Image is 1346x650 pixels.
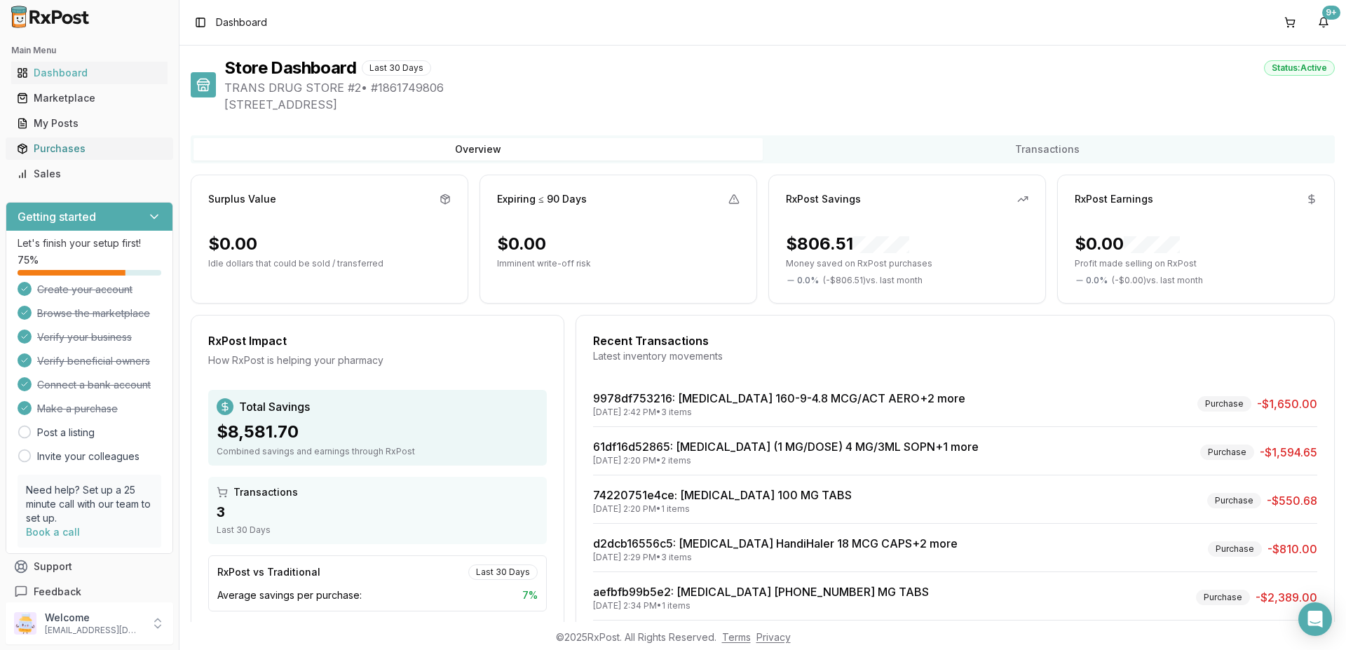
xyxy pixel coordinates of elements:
[1257,395,1317,412] span: -$1,650.00
[6,87,173,109] button: Marketplace
[497,258,740,269] p: Imminent write-off risk
[224,57,356,79] h1: Store Dashboard
[1312,11,1335,34] button: 9+
[37,426,95,440] a: Post a listing
[208,192,276,206] div: Surplus Value
[468,564,538,580] div: Last 30 Days
[34,585,81,599] span: Feedback
[1322,6,1340,20] div: 9+
[17,116,162,130] div: My Posts
[6,579,173,604] button: Feedback
[193,138,763,161] button: Overview
[593,600,929,611] div: [DATE] 2:34 PM • 1 items
[208,233,257,255] div: $0.00
[37,378,151,392] span: Connect a bank account
[1075,233,1180,255] div: $0.00
[756,631,791,643] a: Privacy
[497,233,546,255] div: $0.00
[763,138,1332,161] button: Transactions
[6,62,173,84] button: Dashboard
[593,503,852,515] div: [DATE] 2:20 PM • 1 items
[6,112,173,135] button: My Posts
[217,421,538,443] div: $8,581.70
[593,391,965,405] a: 9978df753216: [MEDICAL_DATA] 160-9-4.8 MCG/ACT AERO+2 more
[18,253,39,267] span: 75 %
[26,526,80,538] a: Book a call
[1267,541,1317,557] span: -$810.00
[37,354,150,368] span: Verify beneficial owners
[522,588,538,602] span: 7 %
[18,208,96,225] h3: Getting started
[217,588,362,602] span: Average savings per purchase:
[1256,589,1317,606] span: -$2,389.00
[593,349,1317,363] div: Latest inventory movements
[786,258,1028,269] p: Money saved on RxPost purchases
[593,536,958,550] a: d2dcb16556c5: [MEDICAL_DATA] HandiHaler 18 MCG CAPS+2 more
[11,45,168,56] h2: Main Menu
[593,407,965,418] div: [DATE] 2:42 PM • 3 items
[216,15,267,29] nav: breadcrumb
[593,440,979,454] a: 61df16d52865: [MEDICAL_DATA] (1 MG/DOSE) 4 MG/3ML SOPN+1 more
[11,111,168,136] a: My Posts
[593,585,929,599] a: aefbfb99b5e2: [MEDICAL_DATA] [PHONE_NUMBER] MG TABS
[11,86,168,111] a: Marketplace
[26,483,153,525] p: Need help? Set up a 25 minute call with our team to set up.
[224,79,1335,96] span: TRANS DRUG STORE #2 • # 1861749806
[1196,590,1250,605] div: Purchase
[37,402,118,416] span: Make a purchase
[37,283,132,297] span: Create your account
[208,332,547,349] div: RxPost Impact
[208,258,451,269] p: Idle dollars that could be sold / transferred
[786,192,861,206] div: RxPost Savings
[1075,258,1317,269] p: Profit made selling on RxPost
[217,446,538,457] div: Combined savings and earnings through RxPost
[1260,444,1317,461] span: -$1,594.65
[14,612,36,635] img: User avatar
[1208,541,1262,557] div: Purchase
[6,6,95,28] img: RxPost Logo
[1075,192,1153,206] div: RxPost Earnings
[11,136,168,161] a: Purchases
[497,192,587,206] div: Expiring ≤ 90 Days
[37,449,140,463] a: Invite your colleagues
[37,330,132,344] span: Verify your business
[593,552,958,563] div: [DATE] 2:29 PM • 3 items
[45,611,142,625] p: Welcome
[11,60,168,86] a: Dashboard
[1267,492,1317,509] span: -$550.68
[17,167,162,181] div: Sales
[217,502,538,522] div: 3
[17,66,162,80] div: Dashboard
[239,398,310,415] span: Total Savings
[6,137,173,160] button: Purchases
[1200,445,1254,460] div: Purchase
[6,554,173,579] button: Support
[593,488,852,502] a: 74220751e4ce: [MEDICAL_DATA] 100 MG TABS
[18,236,161,250] p: Let's finish your setup first!
[823,275,923,286] span: ( - $806.51 ) vs. last month
[1264,60,1335,76] div: Status: Active
[593,455,979,466] div: [DATE] 2:20 PM • 2 items
[1197,396,1251,412] div: Purchase
[208,353,547,367] div: How RxPost is helping your pharmacy
[722,631,751,643] a: Terms
[11,161,168,187] a: Sales
[797,275,819,286] span: 0.0 %
[17,91,162,105] div: Marketplace
[217,565,320,579] div: RxPost vs Traditional
[217,524,538,536] div: Last 30 Days
[45,625,142,636] p: [EMAIL_ADDRESS][DOMAIN_NAME]
[593,332,1317,349] div: Recent Transactions
[37,306,150,320] span: Browse the marketplace
[216,15,267,29] span: Dashboard
[786,233,909,255] div: $806.51
[362,60,431,76] div: Last 30 Days
[1298,602,1332,636] div: Open Intercom Messenger
[1207,493,1261,508] div: Purchase
[6,163,173,185] button: Sales
[17,142,162,156] div: Purchases
[1112,275,1203,286] span: ( - $0.00 ) vs. last month
[224,96,1335,113] span: [STREET_ADDRESS]
[1086,275,1108,286] span: 0.0 %
[233,485,298,499] span: Transactions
